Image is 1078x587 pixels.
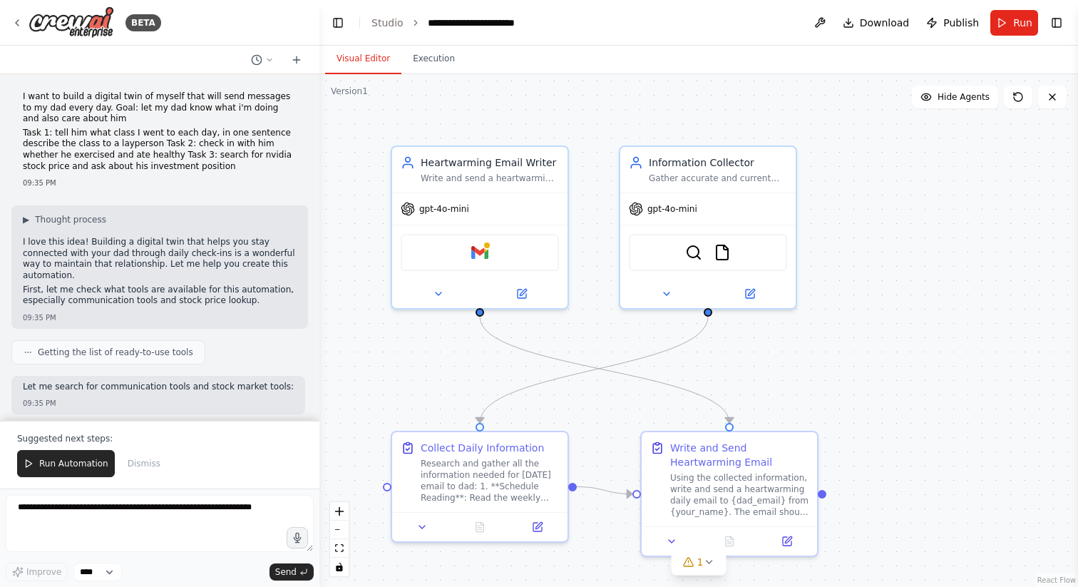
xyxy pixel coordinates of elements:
[709,285,790,302] button: Open in side panel
[670,441,808,469] div: Write and Send Heartwarming Email
[23,312,297,323] div: 09:35 PM
[125,14,161,31] div: BETA
[23,214,106,225] button: ▶Thought process
[29,6,114,39] img: Logo
[1037,576,1076,584] a: React Flow attribution
[6,563,68,581] button: Improve
[23,91,297,125] p: I want to build a digital twin of myself that will send messages to my dad every day. Goal: let m...
[513,519,562,536] button: Open in side panel
[649,173,787,184] div: Gather accurate and current information needed for the daily email: read the weekly schedule to i...
[401,44,466,74] button: Execution
[990,10,1038,36] button: Run
[647,203,697,215] span: gpt-4o-mini
[391,431,569,543] div: Collect Daily InformationResearch and gather all the information needed for [DATE] email to dad: ...
[331,86,368,97] div: Version 1
[619,146,797,310] div: Information CollectorGather accurate and current information needed for the daily email: read the...
[17,450,115,477] button: Run Automation
[762,533,811,550] button: Open in side panel
[371,16,515,30] nav: breadcrumb
[714,244,731,261] img: FileReadTool
[23,237,297,281] p: I love this idea! Building a digital twin that helps you stay connected with your dad through dai...
[285,51,308,68] button: Start a new chat
[330,558,349,576] button: toggle interactivity
[17,433,302,444] p: Suggested next steps:
[325,44,401,74] button: Visual Editor
[1013,16,1032,30] span: Run
[421,173,559,184] div: Write and send a heartwarming, personal daily email to {dad_name} using the collected information...
[640,431,818,557] div: Write and Send Heartwarming EmailUsing the collected information, write and send a heartwarming d...
[330,521,349,539] button: zoom out
[421,155,559,170] div: Heartwarming Email Writer
[35,214,106,225] span: Thought process
[672,549,727,576] button: 1
[23,285,297,307] p: First, let me check what tools are available for this automation, especially communication tools ...
[649,155,787,170] div: Information Collector
[391,146,569,310] div: Heartwarming Email WriterWrite and send a heartwarming, personal daily email to {dad_name} using ...
[23,382,294,393] p: Let me search for communication tools and stock market tools:
[920,10,985,36] button: Publish
[473,317,715,423] g: Edge from 93beb051-69ef-40a1-b4c1-74e9003283d7 to 68d1105f-bd44-4158-903f-7915a50b0546
[577,480,632,501] g: Edge from 68d1105f-bd44-4158-903f-7915a50b0546 to 89675f83-7730-41c8-bbba-5a459bd39652
[450,519,510,536] button: No output available
[1047,13,1067,33] button: Show right sidebar
[23,214,29,225] span: ▶
[128,458,160,469] span: Dismiss
[23,128,297,172] p: Task 1: tell him what class I went to each day, in one sentence describe the class to a layperson...
[912,86,998,108] button: Hide Agents
[473,317,736,423] g: Edge from 96904187-7462-43ae-b902-c5b05a4b586f to 89675f83-7730-41c8-bbba-5a459bd39652
[39,458,108,469] span: Run Automation
[23,178,297,188] div: 09:35 PM
[938,91,990,103] span: Hide Agents
[419,203,469,215] span: gpt-4o-mini
[670,472,808,518] div: Using the collected information, write and send a heartwarming daily email to {dad_email} from {y...
[371,17,404,29] a: Studio
[38,347,193,358] span: Getting the list of ready-to-use tools
[269,563,314,581] button: Send
[23,398,294,409] div: 09:35 PM
[120,450,168,477] button: Dismiss
[699,533,760,550] button: No output available
[328,13,348,33] button: Hide left sidebar
[275,566,297,578] span: Send
[287,527,308,548] button: Click to speak your automation idea
[245,51,279,68] button: Switch to previous chat
[860,16,910,30] span: Download
[943,16,979,30] span: Publish
[26,566,61,578] span: Improve
[471,244,488,261] img: Gmail
[685,244,702,261] img: SerperDevTool
[330,502,349,521] button: zoom in
[421,458,559,504] div: Research and gather all the information needed for [DATE] email to dad: 1. **Schedule Reading**: ...
[697,555,704,569] span: 1
[837,10,915,36] button: Download
[330,502,349,576] div: React Flow controls
[330,539,349,558] button: fit view
[421,441,544,455] div: Collect Daily Information
[481,285,562,302] button: Open in side panel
